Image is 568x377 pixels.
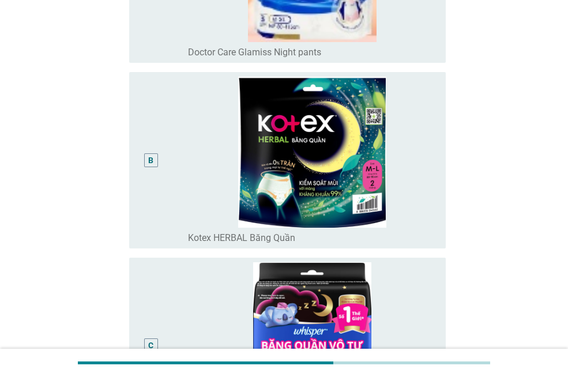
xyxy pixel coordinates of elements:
[148,340,153,352] div: C
[188,47,321,58] label: Doctor Care Glamiss Night pants
[188,77,437,228] img: bf871132-568a-43b6-b8e4-8fdfc6a29b80-image86.png
[188,232,295,244] label: Kotex HERBAL Băng Quần
[148,154,153,166] div: B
